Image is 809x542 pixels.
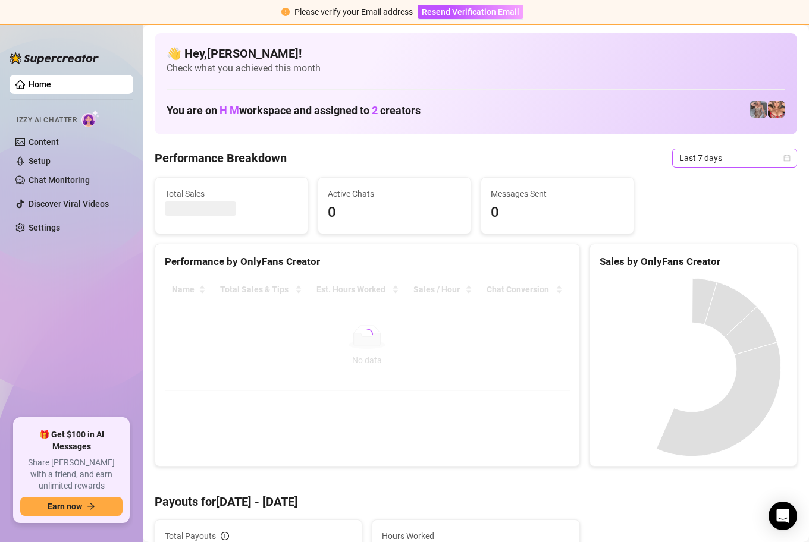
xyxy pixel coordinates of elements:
[418,5,523,19] button: Resend Verification Email
[165,187,298,200] span: Total Sales
[155,150,287,166] h4: Performance Breakdown
[29,137,59,147] a: Content
[328,187,461,200] span: Active Chats
[165,254,570,270] div: Performance by OnlyFans Creator
[328,201,461,224] span: 0
[600,254,787,270] div: Sales by OnlyFans Creator
[155,493,797,510] h4: Payouts for [DATE] - [DATE]
[29,156,51,166] a: Setup
[294,5,413,18] div: Please verify your Email address
[81,110,100,127] img: AI Chatter
[783,155,791,162] span: calendar
[167,45,785,62] h4: 👋 Hey, [PERSON_NAME] !
[20,429,123,452] span: 🎁 Get $100 in AI Messages
[167,62,785,75] span: Check what you achieved this month
[221,532,229,540] span: info-circle
[769,502,797,530] div: Open Intercom Messenger
[372,104,378,116] span: 2
[768,101,785,118] img: pennylondon
[29,80,51,89] a: Home
[679,149,790,167] span: Last 7 days
[167,104,421,117] h1: You are on workspace and assigned to creators
[10,52,99,64] img: logo-BBDzfeDw.svg
[29,175,90,185] a: Chat Monitoring
[361,329,373,341] span: loading
[20,457,123,492] span: Share [PERSON_NAME] with a friend, and earn unlimited rewards
[491,201,624,224] span: 0
[281,8,290,16] span: exclamation-circle
[17,115,77,126] span: Izzy AI Chatter
[29,223,60,232] a: Settings
[422,7,519,17] span: Resend Verification Email
[20,497,123,516] button: Earn nowarrow-right
[87,502,95,511] span: arrow-right
[750,101,767,118] img: pennylondonvip
[491,187,624,200] span: Messages Sent
[48,502,82,511] span: Earn now
[220,104,239,116] span: H M
[29,199,109,209] a: Discover Viral Videos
